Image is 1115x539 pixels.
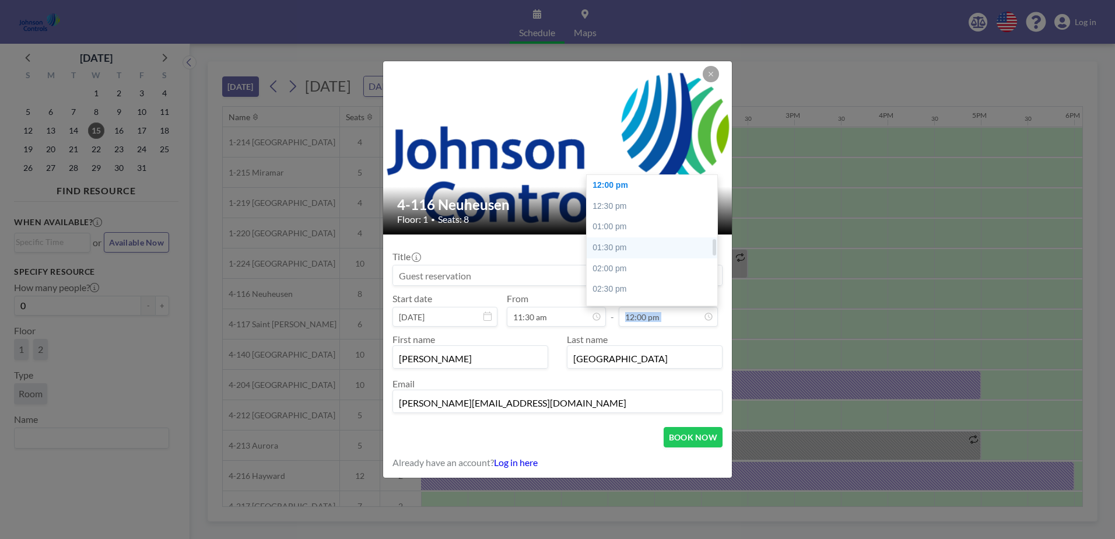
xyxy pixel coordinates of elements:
label: From [507,293,528,304]
label: Email [392,378,415,389]
span: Floor: 1 [397,213,428,225]
div: 12:30 pm [587,196,723,217]
span: Seats: 8 [438,213,469,225]
h2: 4-116 Neuheusen [397,196,719,213]
input: Email [393,393,722,412]
label: Start date [392,293,432,304]
span: • [431,215,435,224]
div: 02:00 pm [587,258,723,279]
input: Guest reservation [393,265,722,285]
label: Last name [567,334,608,345]
img: 537.png [383,50,733,246]
label: First name [392,334,435,345]
label: Title [392,251,420,262]
div: 12:00 pm [587,175,723,196]
span: - [611,297,614,323]
div: 01:30 pm [587,237,723,258]
input: Last name [567,348,722,368]
div: 02:30 pm [587,279,723,300]
span: Already have an account? [392,457,494,468]
div: 01:00 pm [587,216,723,237]
button: BOOK NOW [664,427,723,447]
a: Log in here [494,457,538,468]
div: 03:00 pm [587,300,723,321]
input: First name [393,348,548,368]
